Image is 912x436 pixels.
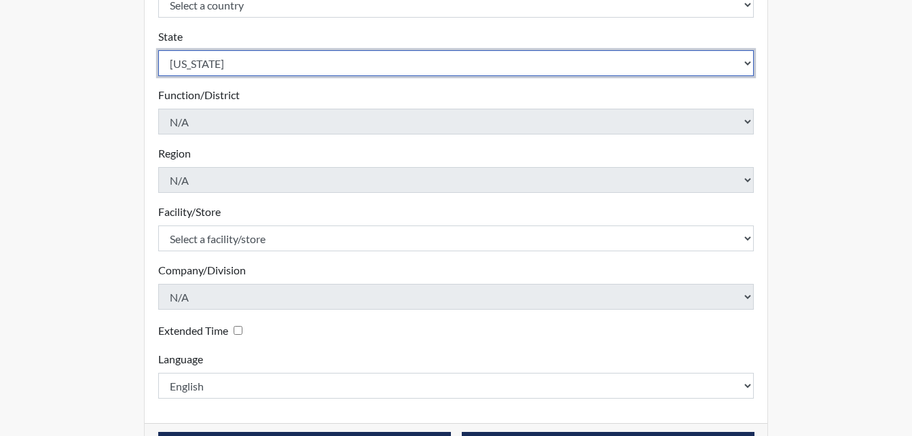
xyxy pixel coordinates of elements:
[158,145,191,162] label: Region
[158,351,203,367] label: Language
[158,204,221,220] label: Facility/Store
[158,323,228,339] label: Extended Time
[158,87,240,103] label: Function/District
[158,321,248,340] div: Checking this box will provide the interviewee with an accomodation of extra time to answer each ...
[158,262,246,278] label: Company/Division
[158,29,183,45] label: State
